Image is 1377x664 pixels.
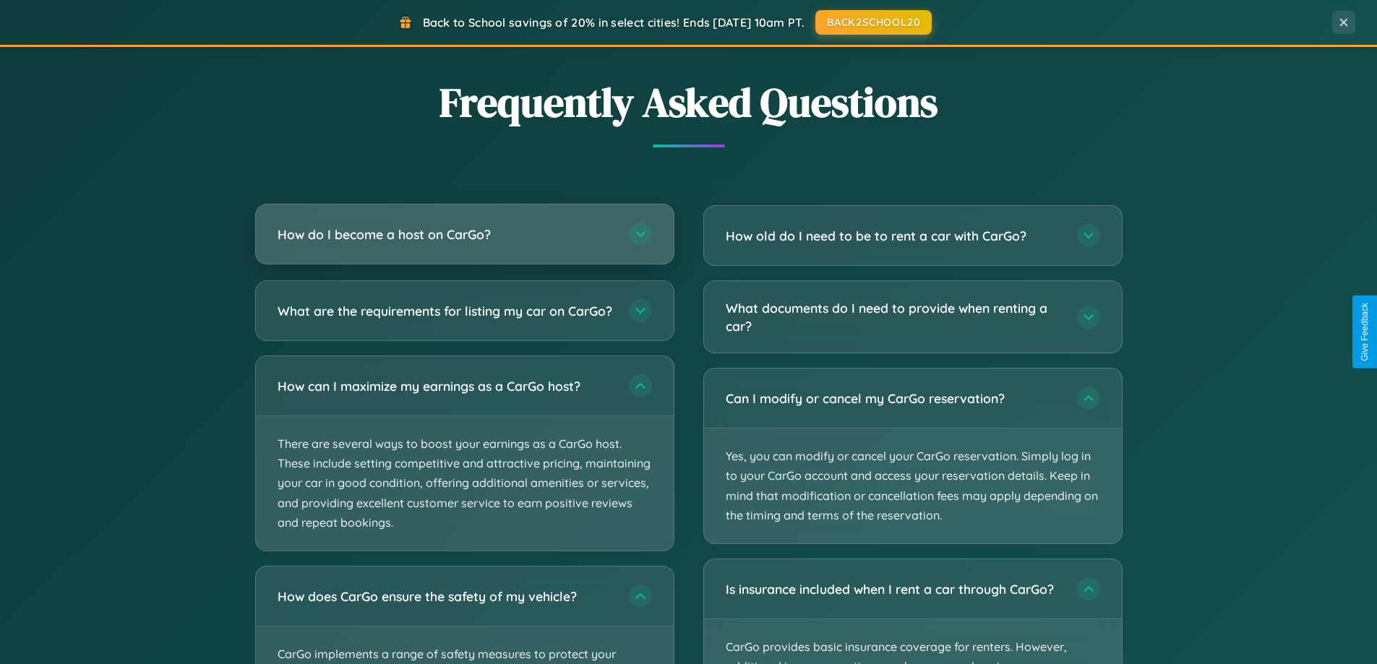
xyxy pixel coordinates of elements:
[255,74,1123,130] h2: Frequently Asked Questions
[726,299,1063,335] h3: What documents do I need to provide when renting a car?
[278,302,614,320] h3: What are the requirements for listing my car on CarGo?
[815,10,932,35] button: BACK2SCHOOL20
[726,227,1063,245] h3: How old do I need to be to rent a car with CarGo?
[278,225,614,243] h3: How do I become a host on CarGo?
[423,15,805,30] span: Back to School savings of 20% in select cities! Ends [DATE] 10am PT.
[704,428,1122,543] p: Yes, you can modify or cancel your CarGo reservation. Simply log in to your CarGo account and acc...
[1360,303,1370,361] div: Give Feedback
[256,416,674,551] p: There are several ways to boost your earnings as a CarGo host. These include setting competitive ...
[726,580,1063,598] h3: Is insurance included when I rent a car through CarGo?
[278,587,614,605] h3: How does CarGo ensure the safety of my vehicle?
[278,377,614,395] h3: How can I maximize my earnings as a CarGo host?
[726,389,1063,408] h3: Can I modify or cancel my CarGo reservation?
